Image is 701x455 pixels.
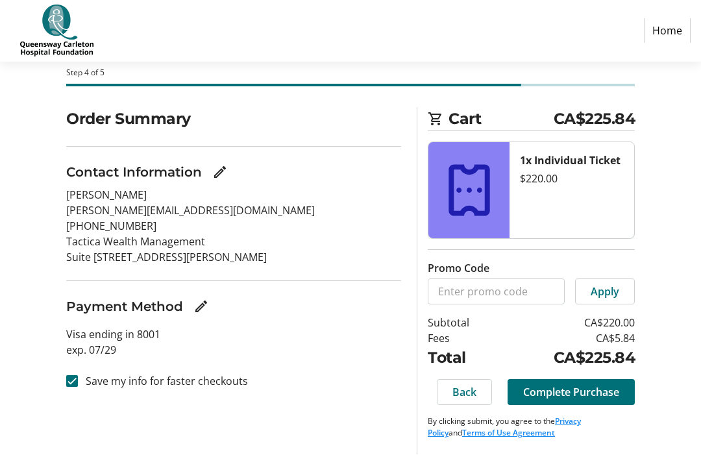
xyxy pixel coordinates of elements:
span: Cart [449,108,554,130]
a: Privacy Policy [428,416,581,439]
p: Suite [STREET_ADDRESS][PERSON_NAME] [66,250,401,265]
span: Back [452,385,476,400]
td: Subtotal [428,315,498,331]
button: Back [437,380,492,406]
div: $220.00 [520,171,624,187]
h2: Order Summary [66,108,401,130]
span: Complete Purchase [523,385,619,400]
input: Enter promo code [428,279,565,305]
button: Complete Purchase [508,380,635,406]
td: CA$225.84 [498,347,635,369]
button: Edit Contact Information [207,160,233,186]
h3: Contact Information [66,163,202,182]
span: CA$225.84 [554,108,635,130]
button: Edit Payment Method [188,294,214,320]
button: Apply [575,279,635,305]
p: By clicking submit, you agree to the and [428,416,635,439]
p: [PERSON_NAME][EMAIL_ADDRESS][DOMAIN_NAME] [66,203,401,219]
p: [PHONE_NUMBER] [66,219,401,234]
span: Apply [591,284,619,300]
td: Total [428,347,498,369]
p: [PERSON_NAME] [66,188,401,203]
a: Home [644,19,691,43]
td: Fees [428,331,498,347]
label: Promo Code [428,261,489,277]
a: Terms of Use Agreement [462,428,555,439]
div: Step 4 of 5 [66,68,635,79]
p: Tactica Wealth Management [66,234,401,250]
td: CA$220.00 [498,315,635,331]
label: Save my info for faster checkouts [78,374,248,389]
strong: 1x Individual Ticket [520,154,621,168]
img: QCH Foundation's Logo [10,5,103,57]
td: CA$5.84 [498,331,635,347]
p: Visa ending in 8001 exp. 07/29 [66,327,401,358]
h3: Payment Method [66,297,183,317]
